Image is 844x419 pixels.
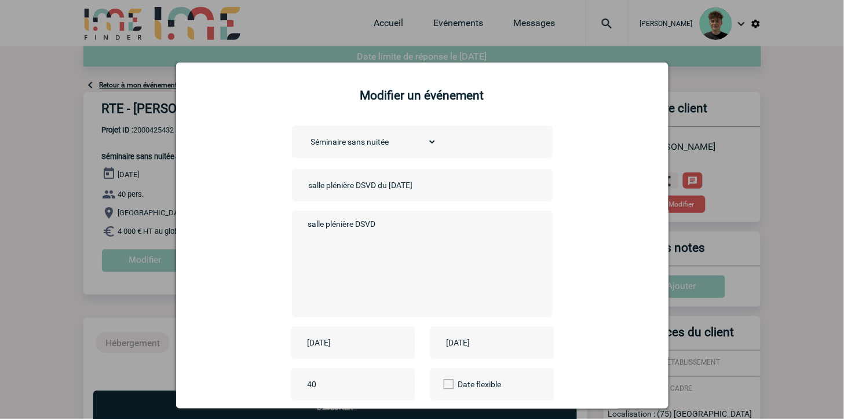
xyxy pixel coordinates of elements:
[305,377,414,392] input: Nombre de participants
[306,178,468,193] input: Nom de l'événement
[444,368,483,400] label: Date flexible
[305,335,385,350] input: Date de début
[305,216,534,309] textarea: salle plénière DSVD
[444,335,524,350] input: Date de fin
[191,89,654,102] h2: Modifier un événement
